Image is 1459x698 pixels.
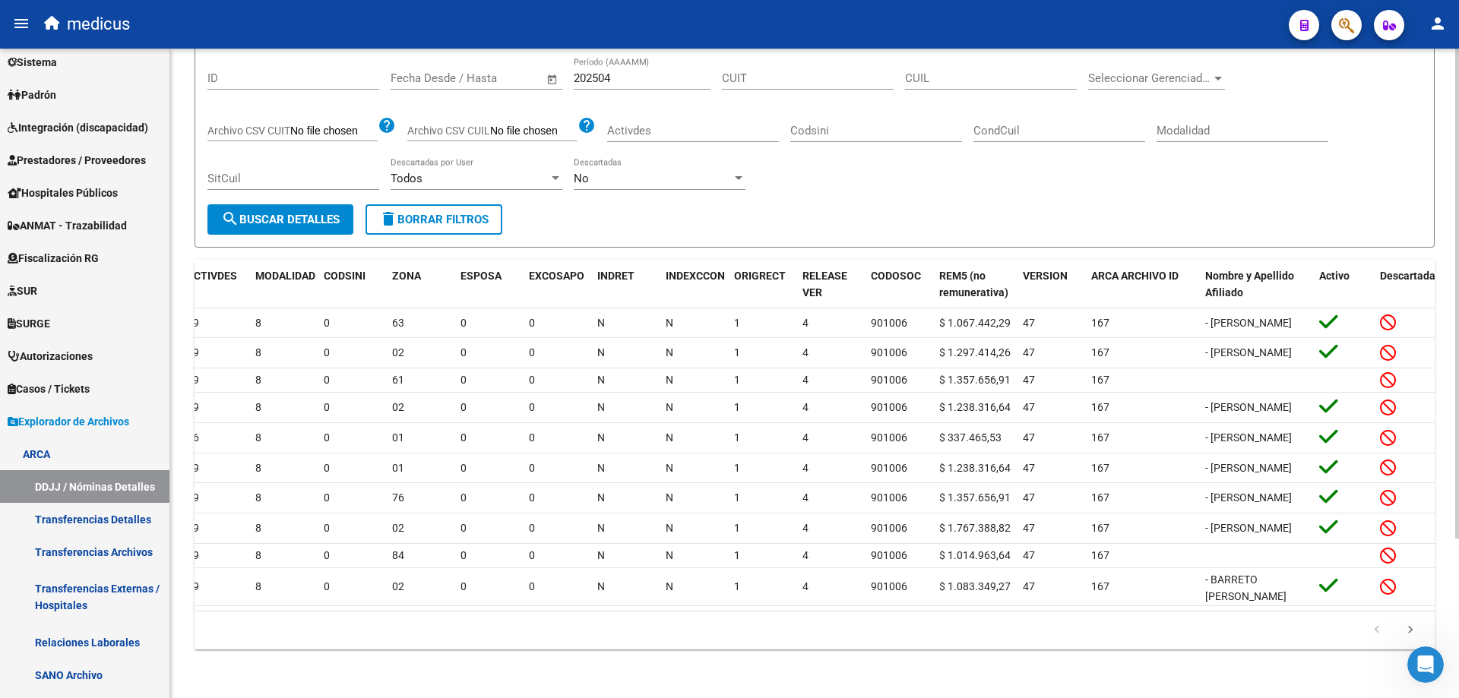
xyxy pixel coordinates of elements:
datatable-header-cell: REM5 (no remunerativa) [933,260,1017,310]
span: Borrar Filtros [379,213,489,226]
span: Seleccionar Gerenciador [1088,71,1211,85]
span: $ 1.238.316,64 [939,401,1011,413]
span: 47 [1023,580,1035,592]
span: 1 [734,374,740,386]
datatable-header-cell: Descartada [1374,260,1435,310]
span: Todos [391,172,423,185]
span: N [597,374,605,386]
span: Autorizaciones [8,348,93,365]
span: INDEXCCON [666,270,725,282]
span: 02 [392,346,404,358]
span: 1 [734,522,740,534]
span: MODALIDAD [255,270,315,282]
span: 0 [529,431,535,444]
span: 0 [324,549,330,561]
span: - [PERSON_NAME] [1205,317,1292,329]
span: Descartada [1380,270,1435,282]
span: - [PERSON_NAME] [1205,431,1292,444]
mat-icon: help [378,116,396,134]
span: Archivo CSV CUIL [407,125,490,137]
span: 0 [324,401,330,413]
span: 4 [802,431,809,444]
span: 0 [460,401,467,413]
span: 0 [324,580,330,592]
span: 901006 [871,317,907,329]
button: Borrar Filtros [366,204,502,235]
span: Buscar Detalles [221,213,340,226]
span: 901006 [871,580,907,592]
span: 901006 [871,549,907,561]
span: 84 [392,549,404,561]
span: $ 1.767.388,82 [939,522,1011,534]
span: 1 [734,346,740,358]
datatable-header-cell: Activo [1313,260,1374,310]
span: Casos / Tickets [8,381,90,397]
span: 0 [324,491,330,504]
span: 0 [460,580,467,592]
span: 167 [1091,317,1109,329]
span: 4 [802,374,809,386]
mat-icon: delete [379,210,397,228]
span: SUR [8,283,37,299]
span: 47 [1023,317,1035,329]
span: 0 [460,317,467,329]
span: $ 1.238.316,64 [939,462,1011,474]
datatable-header-cell: ORIGRECT [728,260,796,310]
span: $ 1.067.442,29 [939,317,1011,329]
span: 167 [1091,491,1109,504]
span: Fiscalización RG [8,250,99,267]
span: 0 [460,462,467,474]
span: 0 [460,549,467,561]
span: 1 [734,549,740,561]
input: Fecha inicio [391,71,452,85]
span: 1 [734,401,740,413]
a: go to next page [1396,622,1425,639]
span: 0 [529,374,535,386]
span: 901006 [871,522,907,534]
datatable-header-cell: ACTIVDES [181,260,249,310]
span: REM5 (no remunerativa) [939,270,1008,299]
span: 0 [460,431,467,444]
span: 61 [392,374,404,386]
span: 0 [529,346,535,358]
span: $ 1.297.414,26 [939,346,1011,358]
span: N [597,431,605,444]
span: 4 [802,549,809,561]
span: 167 [1091,346,1109,358]
span: $ 337.465,53 [939,431,1002,444]
span: ESPOSA [460,270,502,282]
span: 0 [324,374,330,386]
span: N [666,491,673,504]
span: 8 [255,549,261,561]
span: 4 [802,346,809,358]
span: 01 [392,462,404,474]
span: 901006 [871,401,907,413]
span: ANMAT - Trazabilidad [8,217,127,234]
span: INDRET [597,270,635,282]
span: 0 [529,522,535,534]
span: 47 [1023,462,1035,474]
span: No [574,172,589,185]
span: 76 [392,491,404,504]
span: N [666,549,673,561]
span: $ 1.357.656,91 [939,491,1011,504]
span: 47 [1023,431,1035,444]
datatable-header-cell: VERSION [1017,260,1085,310]
span: Explorador de Archivos [8,413,129,430]
span: 0 [460,522,467,534]
datatable-header-cell: CODSINI [318,260,386,310]
span: VERSION [1023,270,1068,282]
span: N [666,374,673,386]
span: 47 [1023,491,1035,504]
span: N [666,462,673,474]
span: 0 [460,374,467,386]
span: ZONA [392,270,421,282]
span: EXCOSAPO [529,270,584,282]
datatable-header-cell: INDEXCCON [660,260,728,310]
datatable-header-cell: CODOSOC [865,260,933,310]
datatable-header-cell: ZONA [386,260,454,310]
span: SURGE [8,315,50,332]
span: 901006 [871,374,907,386]
mat-icon: search [221,210,239,228]
span: Integración (discapacidad) [8,119,148,136]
